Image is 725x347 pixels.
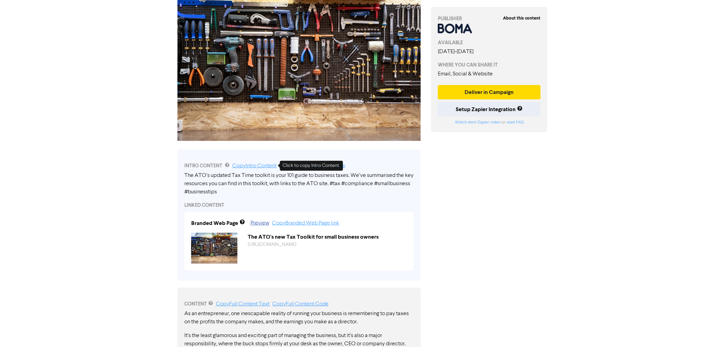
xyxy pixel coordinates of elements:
[191,219,238,227] div: Branded Web Page
[455,120,501,124] a: Watch short Zapier video
[438,39,541,46] div: AVAILABLE
[691,314,725,347] iframe: Chat Widget
[272,301,329,307] a: Copy Full Content Code
[216,301,270,307] a: Copy Full Content Text
[243,241,412,248] div: https://public2.bomamarketing.com/cp/5liLTCIpEeYwaVRCtWYThn?sa=donPu7Fq
[280,161,343,171] div: Click to copy Intro Content.
[272,220,339,226] a: Copy Branded Web Page link
[438,61,541,69] div: WHERE YOU CAN SHARE IT
[438,102,541,117] button: Setup Zapier Integration
[243,233,412,241] div: The ATO's new Tax Toolkit for small business owners
[248,242,296,247] a: [URL][DOMAIN_NAME]
[184,300,414,308] div: CONTENT
[506,120,524,124] a: read FAQ
[438,85,541,99] button: Deliver in Campaign
[184,310,414,326] p: As an entrepreneur, one inescapable reality of running your business is remembering to pay taxes ...
[184,202,414,209] div: LINKED CONTENT
[184,162,414,170] div: INTRO CONTENT
[184,171,414,196] div: The ATO’s updated Tax Time toolkit is your 101 guide to business taxes. We’ve summarised the key ...
[250,220,269,226] a: Preview
[438,15,541,22] div: PUBLISHER
[232,163,277,169] a: Copy Intro Content
[438,70,541,78] div: Email, Social & Website
[503,15,541,21] strong: About this content
[438,48,541,56] div: [DATE] - [DATE]
[438,119,541,125] div: or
